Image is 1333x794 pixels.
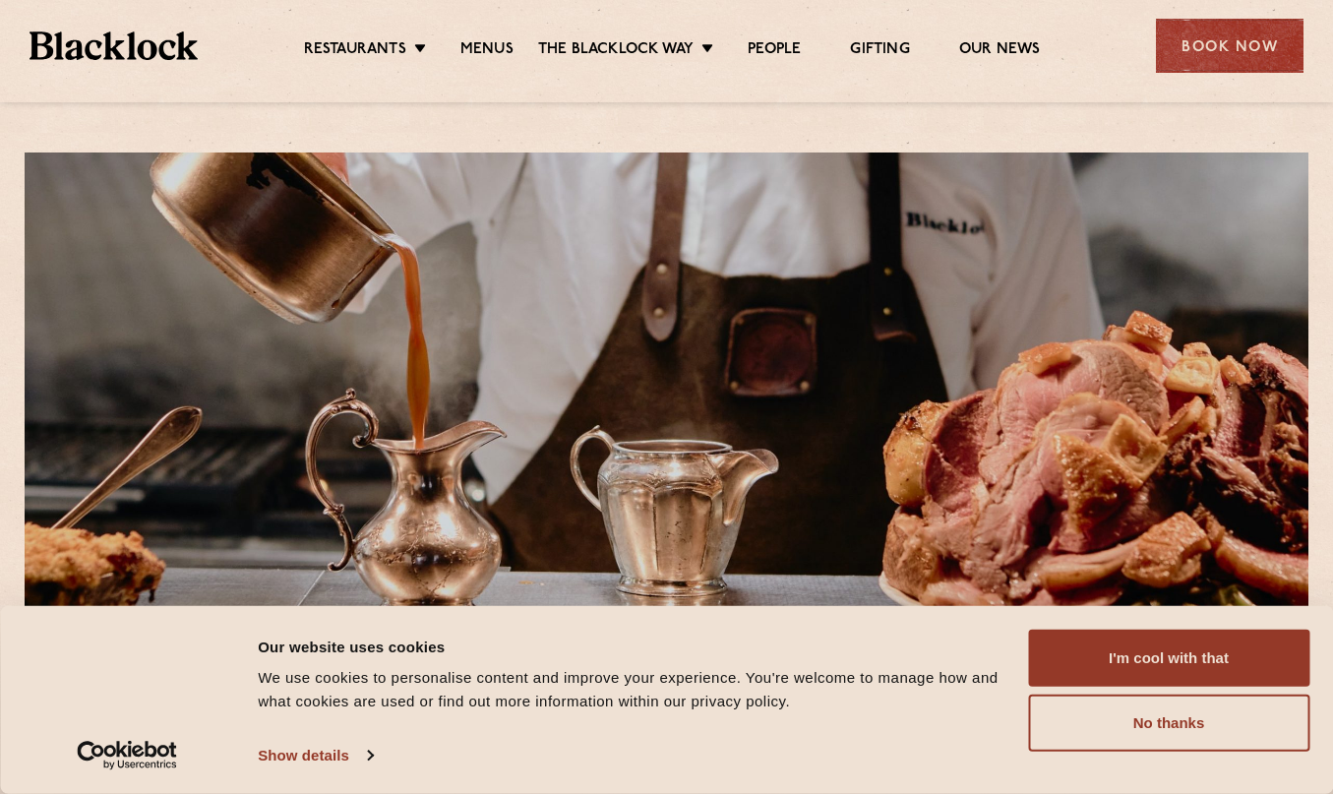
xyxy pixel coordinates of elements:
[538,40,694,62] a: The Blacklock Way
[258,635,1005,658] div: Our website uses cookies
[1028,630,1309,687] button: I'm cool with that
[959,40,1041,62] a: Our News
[258,666,1005,713] div: We use cookies to personalise content and improve your experience. You're welcome to manage how a...
[258,741,372,770] a: Show details
[460,40,514,62] a: Menus
[748,40,801,62] a: People
[41,741,213,770] a: Usercentrics Cookiebot - opens in a new window
[30,31,198,60] img: BL_Textured_Logo-footer-cropped.svg
[850,40,909,62] a: Gifting
[1156,19,1303,73] div: Book Now
[1028,695,1309,752] button: No thanks
[304,40,406,62] a: Restaurants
